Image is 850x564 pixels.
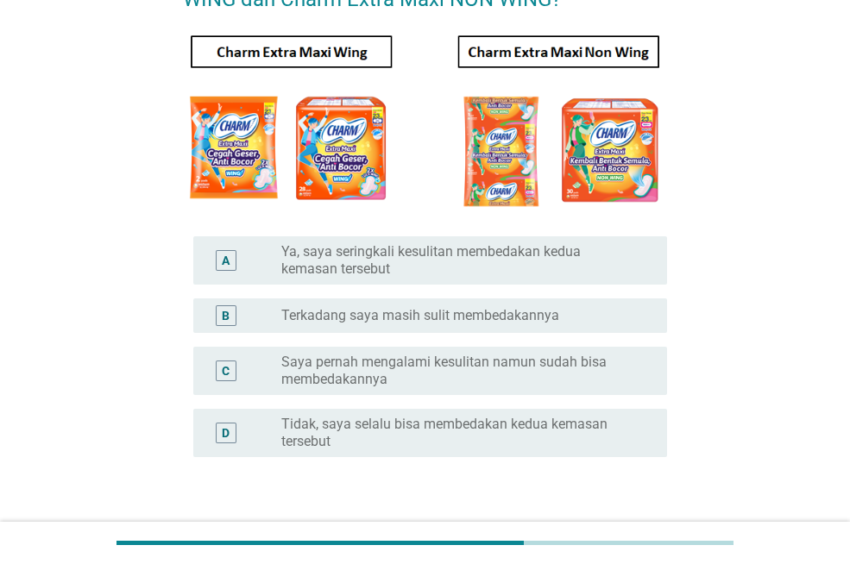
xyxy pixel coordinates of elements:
[222,423,230,442] div: D
[222,251,230,269] div: A
[183,28,667,209] img: c16eeed3-0582-4194-af39-8ebc758941cb-Charm-extra-maxi-Wings-vs-NW.PNG
[281,416,639,450] label: Tidak, saya selalu bisa membedakan kedua kemasan tersebut
[281,307,559,324] label: Terkadang saya masih sulit membedakannya
[281,243,639,278] label: Ya, saya seringkali kesulitan membedakan kedua kemasan tersebut
[281,354,639,388] label: Saya pernah mengalami kesulitan namun sudah bisa membedakannya
[222,306,230,324] div: B
[222,361,230,379] div: C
